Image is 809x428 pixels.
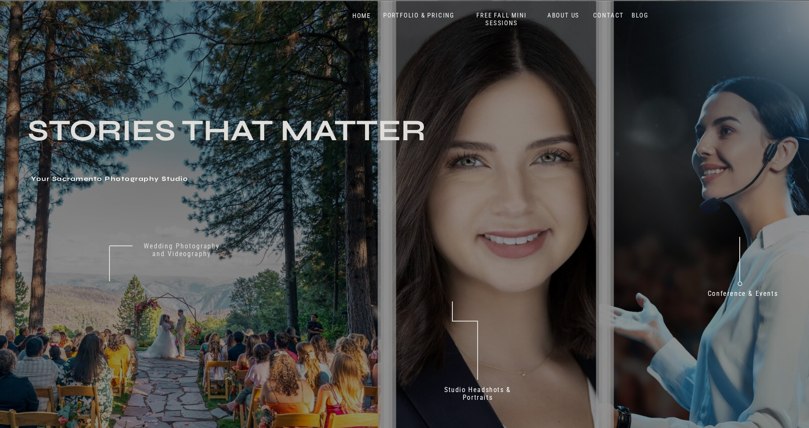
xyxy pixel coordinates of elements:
h2: Don't just take our word for it [416,219,664,302]
a: Conference & Events [702,290,784,301]
a: PORTFOLIO & PRICING [380,12,458,20]
a: BLOG [629,12,651,20]
a: HOME [343,12,380,20]
h1: Your Sacramento Photography Studio [31,175,346,184]
p: 70+ 5 Star reviews on Google & Yelp [490,333,605,356]
a: Wedding Photography and Videography [137,242,226,266]
a: FREE FALL MINI SESSIONS [466,12,537,27]
a: CONTACT [591,12,626,20]
h3: Stories that Matter [28,117,452,169]
a: ABOUT US [545,12,582,20]
a: Studio Headshots & Portraits [434,386,521,404]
